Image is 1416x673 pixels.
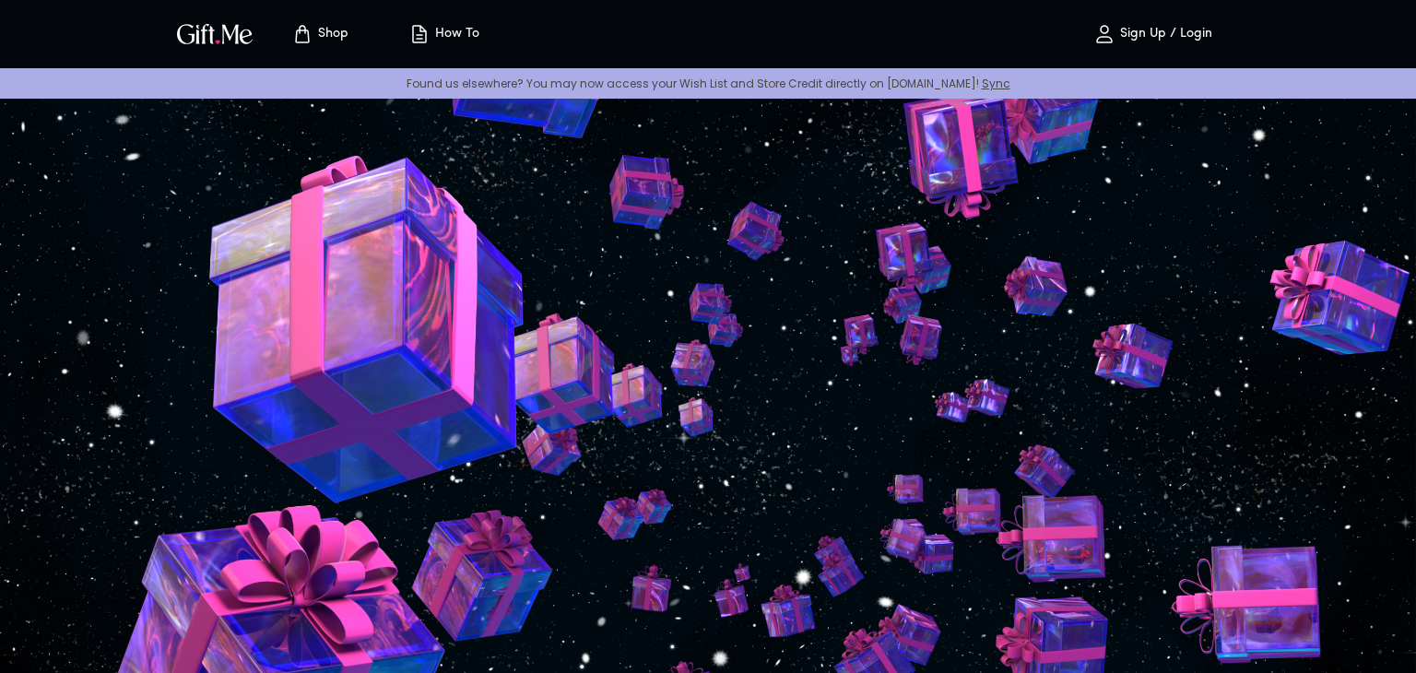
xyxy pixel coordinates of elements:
[171,23,258,45] button: GiftMe Logo
[1115,27,1212,42] p: Sign Up / Login
[431,27,479,42] p: How To
[982,76,1010,91] a: Sync
[393,5,494,64] button: How To
[269,5,371,64] button: Store page
[173,20,256,47] img: GiftMe Logo
[1060,5,1245,64] button: Sign Up / Login
[15,76,1401,91] p: Found us elsewhere? You may now access your Wish List and Store Credit directly on [DOMAIN_NAME]!
[408,23,431,45] img: how-to.svg
[313,27,348,42] p: Shop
